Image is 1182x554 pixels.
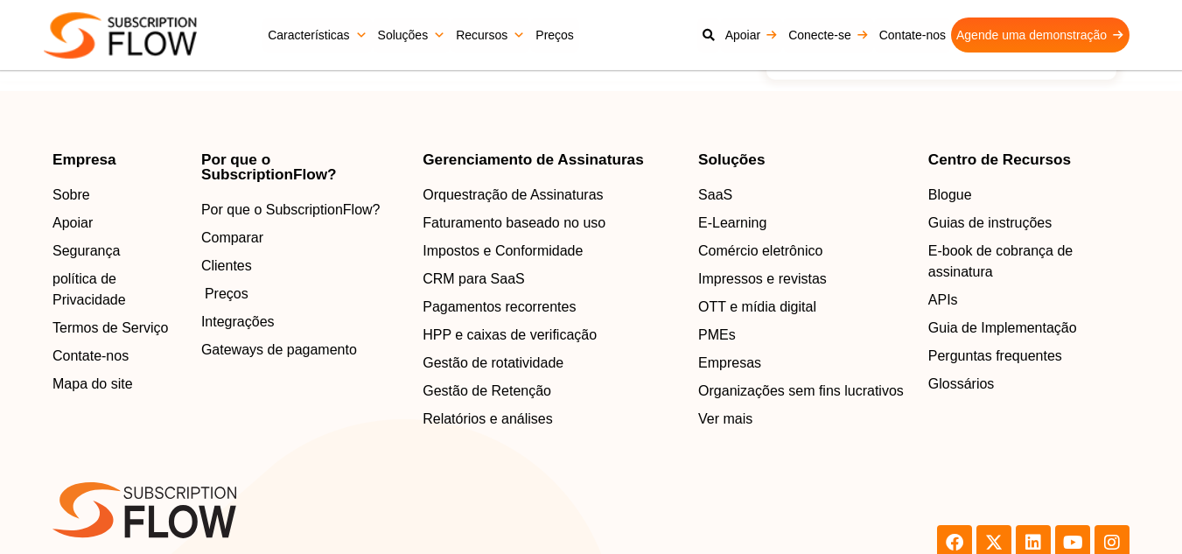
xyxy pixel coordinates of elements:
img: Fluxo de assinatura [44,12,197,59]
font: Apoiar [52,216,93,231]
font: política de Privacidade [52,272,126,308]
a: Recursos [451,18,530,53]
a: Blogue [928,186,1130,207]
a: Apoiar [720,18,783,53]
a: PMEs [698,326,911,347]
a: Faturamento baseado no uso [423,214,681,235]
font: Faturamento baseado no uso [423,216,605,231]
a: Sobre [52,186,184,207]
a: Preços [201,284,405,305]
font: Contate-nos [52,349,129,364]
font: Contate-nos [879,28,946,42]
a: Ver mais [698,410,911,431]
a: OTT e mídia digital [698,298,911,319]
font: Glossários [928,377,995,392]
font: Impostos e Conformidade [423,244,583,259]
font: Recursos [456,28,507,42]
a: Guias de instruções [928,214,1130,235]
a: Integrações [201,312,405,333]
font: Orquestração de Assinaturas [423,188,603,203]
a: Pagamentos recorrentes [423,298,681,319]
font: E-Learning [698,216,766,231]
a: Impostos e Conformidade [423,242,681,263]
a: Apoiar [52,214,184,235]
font: Perguntas frequentes [928,349,1062,364]
a: Agende uma demonstração [951,18,1130,53]
font: Termos de Serviço [52,321,169,336]
font: Guias de instruções [928,216,1052,231]
font: Conecte-se [788,28,851,42]
a: Empresas [698,354,911,375]
font: Comparar [201,231,263,246]
font: Relatórios e análises [423,412,553,427]
font: Guia de Implementação [928,321,1077,336]
a: Conecte-se [783,18,874,53]
font: Gestão de rotatividade [423,356,563,371]
font: Apoiar [725,28,760,42]
a: Glossários [928,375,1130,396]
a: Comparar [201,228,405,249]
font: Impressos e revistas [698,272,827,287]
a: Comércio eletrônico [698,242,911,263]
font: Clientes [201,259,252,274]
a: Relatórios e análises [423,410,681,431]
a: Soluções [373,18,451,53]
a: HPP e caixas de verificação [423,326,681,347]
font: Características [268,28,349,42]
a: E-book de cobrança de assinatura [928,242,1130,284]
a: Organizações sem fins lucrativos [698,382,911,403]
font: Integrações [201,315,275,330]
a: Guia de Implementação [928,319,1130,340]
font: Blogue [928,188,972,203]
a: Características [262,18,372,53]
font: Sobre [52,188,90,203]
a: Segurança [52,242,184,263]
font: Empresas [698,356,761,371]
font: Comércio eletrônico [698,244,822,259]
font: Mapa do site [52,377,133,392]
font: Gateways de pagamento [201,343,357,358]
font: Agende uma demonstração [956,28,1107,42]
font: Segurança [52,244,120,259]
font: CRM para SaaS [423,272,525,287]
a: Preços [530,18,579,53]
font: Por que o SubscriptionFlow? [201,203,381,218]
img: Logotipo SF [52,483,236,539]
a: Impressos e revistas [698,270,911,291]
font: OTT e mídia digital [698,300,816,315]
a: Contate-nos [52,347,184,368]
font: Soluções [698,151,765,168]
font: Organizações sem fins lucrativos [698,384,904,399]
a: Orquestração de Assinaturas [423,186,681,207]
font: Por que o SubscriptionFlow? [201,151,337,183]
a: Termos de Serviço [52,319,184,340]
a: SaaS [698,186,911,207]
a: CRM para SaaS [423,270,681,291]
font: HPP e caixas de verificação [423,328,597,343]
font: APIs [928,293,958,308]
a: Perguntas frequentes [928,347,1130,368]
font: E-book de cobrança de assinatura [928,244,1073,280]
a: Clientes [201,256,405,277]
font: Pagamentos recorrentes [423,300,576,315]
a: Gestão de rotatividade [423,354,681,375]
a: política de Privacidade [52,270,184,312]
font: Preços [205,287,248,302]
font: Gestão de Retenção [423,384,551,399]
font: SaaS [698,188,732,203]
font: Gerenciamento de Assinaturas [423,151,644,168]
a: Por que o SubscriptionFlow? [201,200,405,221]
a: Gestão de Retenção [423,382,681,403]
font: Ver mais [698,412,752,427]
a: Mapa do site [52,375,184,396]
font: Preços [535,28,574,42]
a: APIs [928,291,1130,312]
a: Gateways de pagamento [201,340,405,361]
font: Empresa [52,151,116,168]
a: E-Learning [698,214,911,235]
a: Contate-nos [874,18,951,53]
font: Centro de Recursos [928,151,1071,168]
font: Soluções [378,28,429,42]
font: PMEs [698,328,736,343]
